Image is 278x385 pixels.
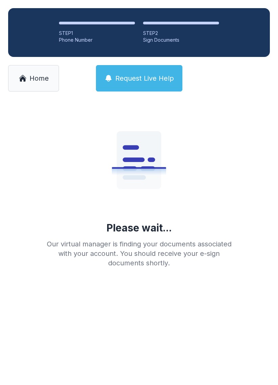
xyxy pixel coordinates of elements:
span: Home [29,74,49,83]
div: Our virtual manager is finding your documents associated with your account. You should receive yo... [41,239,237,268]
div: Sign Documents [143,37,219,43]
div: Please wait... [106,222,172,234]
div: STEP 1 [59,30,135,37]
div: Phone Number [59,37,135,43]
span: Request Live Help [115,74,174,83]
div: STEP 2 [143,30,219,37]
